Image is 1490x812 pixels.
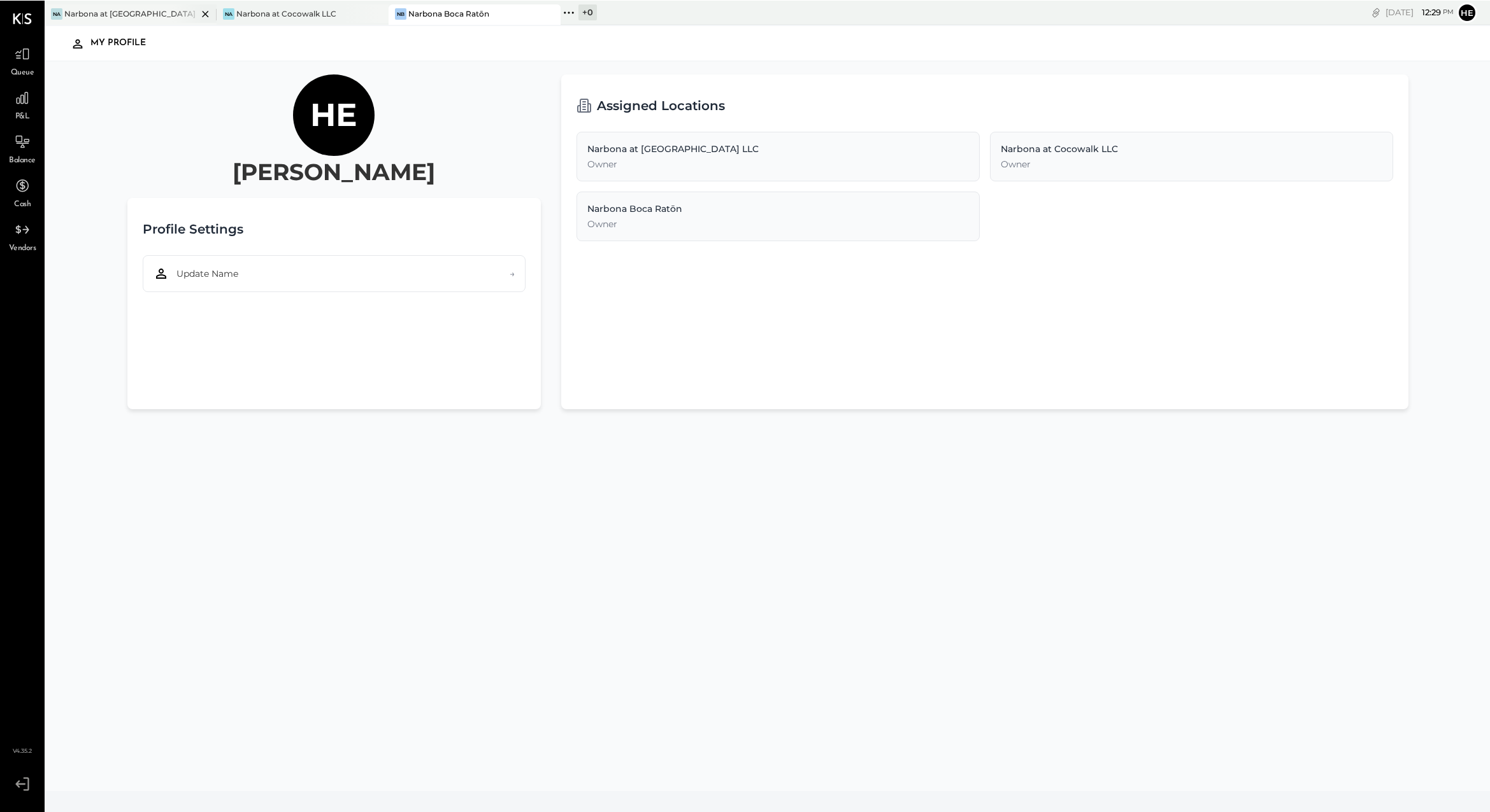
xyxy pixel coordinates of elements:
div: Narbona Boca Ratōn [587,202,969,214]
span: P&L [15,111,30,122]
a: P&L [1,85,44,122]
span: Balance [9,155,36,166]
div: Owner [587,157,969,170]
span: Queue [11,67,34,78]
div: My Profile [90,32,159,53]
div: [DATE] [1386,6,1454,18]
span: Update Name [176,267,238,279]
div: Narbona at Cocowalk LLC [236,8,336,18]
div: Narbona at Cocowalk LLC [1001,142,1382,155]
h2: Profile Settings [143,213,243,244]
div: Na [51,8,62,19]
div: Narbona Boca Ratōn [408,8,489,18]
div: copy link [1370,5,1382,18]
h2: [PERSON_NAME] [233,155,435,187]
a: Balance [1,129,44,166]
div: Owner [587,217,969,230]
h1: He [310,95,357,134]
div: NB [395,8,406,19]
a: Queue [1,41,44,78]
span: Vendors [9,242,36,254]
div: Na [223,8,234,19]
button: Update Name→ [143,255,526,291]
h2: Assigned Locations [597,89,725,121]
div: Narbona at [GEOGRAPHIC_DATA] LLC [64,8,197,18]
button: He [1457,2,1477,22]
span: Cash [14,199,31,210]
a: Cash [1,173,44,210]
span: → [510,267,515,279]
div: + 0 [578,4,597,20]
a: Vendors [1,217,44,254]
div: Owner [1001,157,1382,170]
div: Narbona at [GEOGRAPHIC_DATA] LLC [587,142,969,155]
